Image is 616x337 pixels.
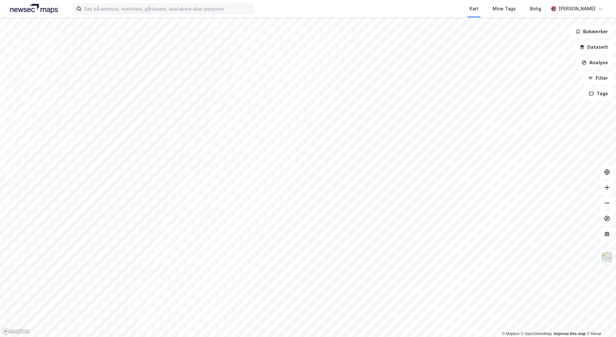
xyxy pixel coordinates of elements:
input: Søk på adresse, matrikkel, gårdeiere, leietakere eller personer [82,4,254,14]
button: Tags [583,87,613,100]
button: Analyse [576,56,613,69]
a: OpenStreetMap [521,332,552,336]
a: Mapbox [502,332,520,336]
div: Kart [469,5,478,13]
a: Improve this map [554,332,586,336]
iframe: Chat Widget [584,306,616,337]
div: Kontrollprogram for chat [584,306,616,337]
a: Mapbox homepage [2,328,30,335]
button: Filter [582,72,613,85]
div: Mine Tags [493,5,516,13]
div: [PERSON_NAME] [559,5,595,13]
div: Bolig [530,5,541,13]
button: Bokmerker [570,25,613,38]
img: logo.a4113a55bc3d86da70a041830d287a7e.svg [10,4,58,14]
button: Datasett [574,41,613,54]
img: Z [601,251,613,263]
